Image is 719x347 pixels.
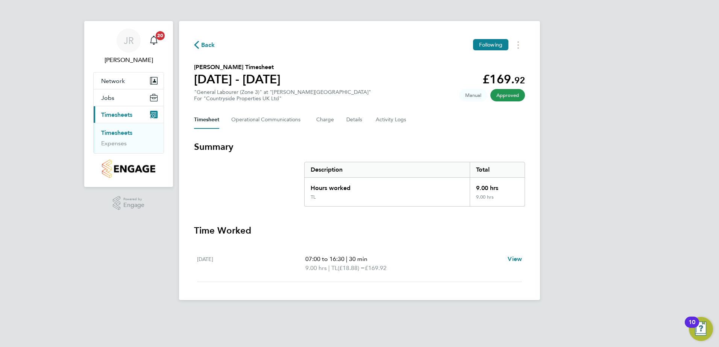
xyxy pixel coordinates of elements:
[316,111,334,129] button: Charge
[346,111,364,129] button: Details
[338,264,365,272] span: (£18.88) =
[194,141,525,282] section: Timesheet
[197,255,305,273] div: [DATE]
[482,72,525,86] app-decimal: £169.
[84,21,173,187] nav: Main navigation
[101,111,132,118] span: Timesheets
[365,264,387,272] span: £169.92
[194,63,281,72] h2: [PERSON_NAME] Timesheet
[231,111,304,129] button: Operational Communications
[93,29,164,65] a: JR[PERSON_NAME]
[328,264,330,272] span: |
[194,141,525,153] h3: Summary
[94,89,164,106] button: Jobs
[689,322,695,332] div: 10
[156,31,165,40] span: 20
[349,255,367,263] span: 30 min
[346,255,347,263] span: |
[123,202,144,208] span: Engage
[490,89,525,101] span: This timesheet has been approved.
[470,178,525,194] div: 9.00 hrs
[479,41,502,48] span: Following
[194,111,219,129] button: Timesheet
[311,194,316,200] div: TL
[123,196,144,202] span: Powered by
[305,255,344,263] span: 07:00 to 16:30
[470,194,525,206] div: 9.00 hrs
[194,95,371,102] div: For "Countryside Properties UK Ltd"
[508,255,522,263] span: View
[102,160,155,178] img: countryside-properties-logo-retina.png
[93,56,164,65] span: Joe Rolland
[511,39,525,51] button: Timesheets Menu
[113,196,145,210] a: Powered byEngage
[194,225,525,237] h3: Time Worked
[689,317,713,341] button: Open Resource Center, 10 new notifications
[473,39,508,50] button: Following
[376,111,407,129] button: Activity Logs
[101,77,125,84] span: Network
[194,89,371,102] div: "General Labourer (Zone 3)" at "[PERSON_NAME][GEOGRAPHIC_DATA]"
[508,255,522,264] a: View
[94,72,164,89] button: Network
[305,178,470,194] div: Hours worked
[101,94,114,101] span: Jobs
[146,29,161,53] a: 20
[101,140,127,147] a: Expenses
[459,89,487,101] span: This timesheet was manually created.
[201,41,215,50] span: Back
[331,264,338,273] span: TL
[514,75,525,86] span: 92
[305,162,470,177] div: Description
[124,36,134,45] span: JR
[101,129,132,136] a: Timesheets
[94,123,164,153] div: Timesheets
[194,72,281,87] h1: [DATE] - [DATE]
[304,162,525,207] div: Summary
[194,40,215,50] button: Back
[94,106,164,123] button: Timesheets
[93,160,164,178] a: Go to home page
[305,264,327,272] span: 9.00 hrs
[470,162,525,177] div: Total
